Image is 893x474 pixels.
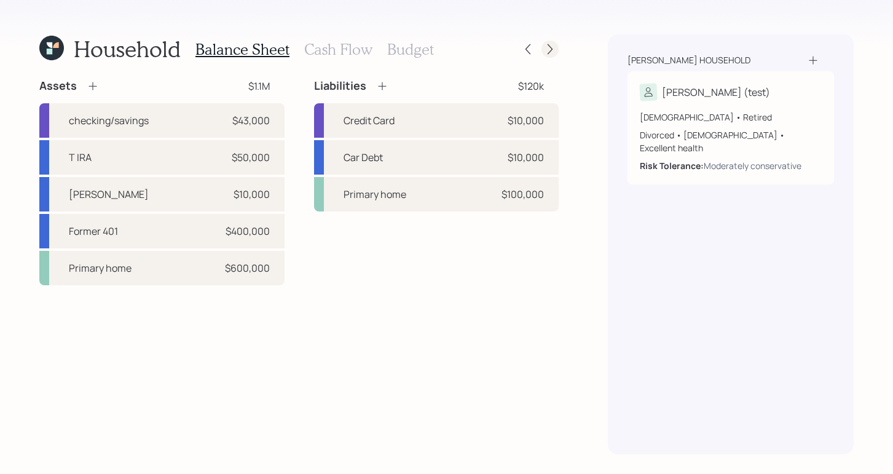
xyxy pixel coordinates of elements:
[640,160,704,172] b: Risk Tolerance:
[344,150,383,165] div: Car Debt
[69,224,118,239] div: Former 401
[627,54,750,66] div: [PERSON_NAME] household
[69,150,92,165] div: T IRA
[502,187,544,202] div: $100,000
[344,187,406,202] div: Primary home
[232,150,270,165] div: $50,000
[508,113,544,128] div: $10,000
[508,150,544,165] div: $10,000
[74,36,181,62] h1: Household
[248,79,270,93] div: $1.1M
[640,111,822,124] div: [DEMOGRAPHIC_DATA] • Retired
[39,79,77,93] h4: Assets
[232,113,270,128] div: $43,000
[234,187,270,202] div: $10,000
[225,261,270,275] div: $600,000
[69,261,132,275] div: Primary home
[704,159,801,172] div: Moderately conservative
[387,41,434,58] h3: Budget
[195,41,289,58] h3: Balance Sheet
[314,79,366,93] h4: Liabilities
[640,128,822,154] div: Divorced • [DEMOGRAPHIC_DATA] • Excellent health
[304,41,372,58] h3: Cash Flow
[226,224,270,239] div: $400,000
[69,187,149,202] div: [PERSON_NAME]
[518,79,544,93] div: $120k
[662,85,770,100] div: [PERSON_NAME] (test)
[344,113,395,128] div: Credit Card
[69,113,149,128] div: checking/savings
